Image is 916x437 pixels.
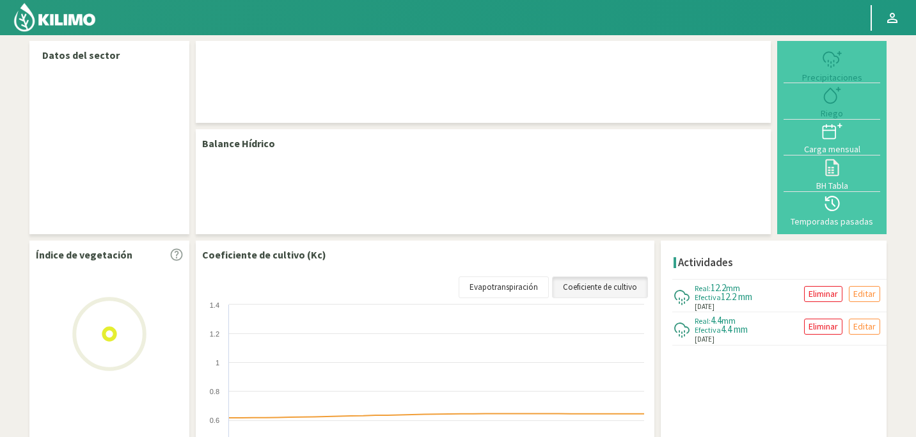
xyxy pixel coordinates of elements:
text: 1 [216,359,219,367]
img: Kilimo [13,2,97,33]
span: 12.2 mm [721,290,752,303]
button: Editar [849,286,880,302]
button: BH Tabla [784,155,880,191]
h4: Actividades [678,257,733,269]
text: 0.8 [210,388,219,395]
button: Precipitaciones [784,47,880,83]
text: 1.4 [210,301,219,309]
div: Riego [787,109,876,118]
span: 4.4 mm [721,323,748,335]
button: Editar [849,319,880,335]
p: Editar [853,287,876,301]
p: Eliminar [809,287,838,301]
span: [DATE] [695,301,715,312]
span: Real: [695,316,711,326]
span: Efectiva [695,292,721,302]
p: Índice de vegetación [36,247,132,262]
span: mm [726,282,740,294]
div: Temporadas pasadas [787,217,876,226]
span: mm [722,315,736,326]
span: Efectiva [695,325,721,335]
text: 1.2 [210,330,219,338]
span: 12.2 [711,282,726,294]
a: Coeficiente de cultivo [552,276,648,298]
span: [DATE] [695,334,715,345]
p: Datos del sector [42,47,177,63]
a: Evapotranspiración [459,276,549,298]
p: Eliminar [809,319,838,334]
button: Carga mensual [784,120,880,155]
button: Eliminar [804,286,842,302]
span: 4.4 [711,314,722,326]
div: BH Tabla [787,181,876,190]
p: Coeficiente de cultivo (Kc) [202,247,326,262]
div: Precipitaciones [787,73,876,82]
button: Riego [784,83,880,119]
span: Real: [695,283,711,293]
p: Editar [853,319,876,334]
p: Balance Hídrico [202,136,275,151]
text: 0.6 [210,417,219,424]
button: Eliminar [804,319,842,335]
div: Carga mensual [787,145,876,154]
img: Loading... [45,270,173,398]
button: Temporadas pasadas [784,192,880,228]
